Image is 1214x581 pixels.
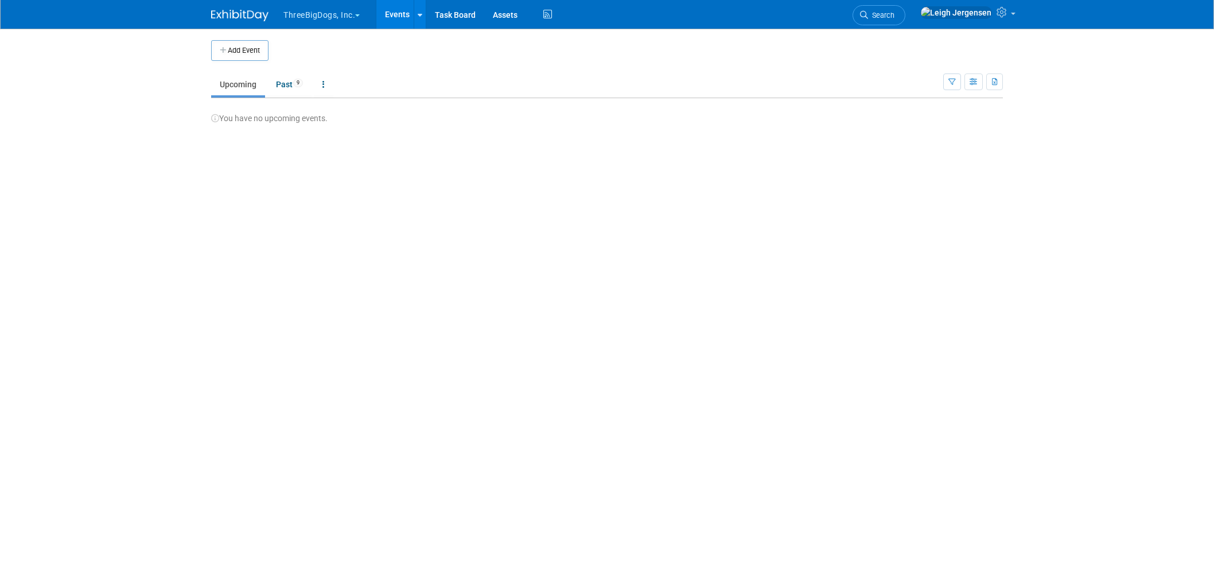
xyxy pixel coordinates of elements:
img: Leigh Jergensen [920,6,992,19]
span: 9 [293,79,303,87]
img: ExhibitDay [211,10,269,21]
button: Add Event [211,40,269,61]
a: Upcoming [211,73,265,95]
a: Search [853,5,905,25]
span: Search [868,11,894,20]
span: You have no upcoming events. [211,114,328,123]
a: Past9 [267,73,312,95]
